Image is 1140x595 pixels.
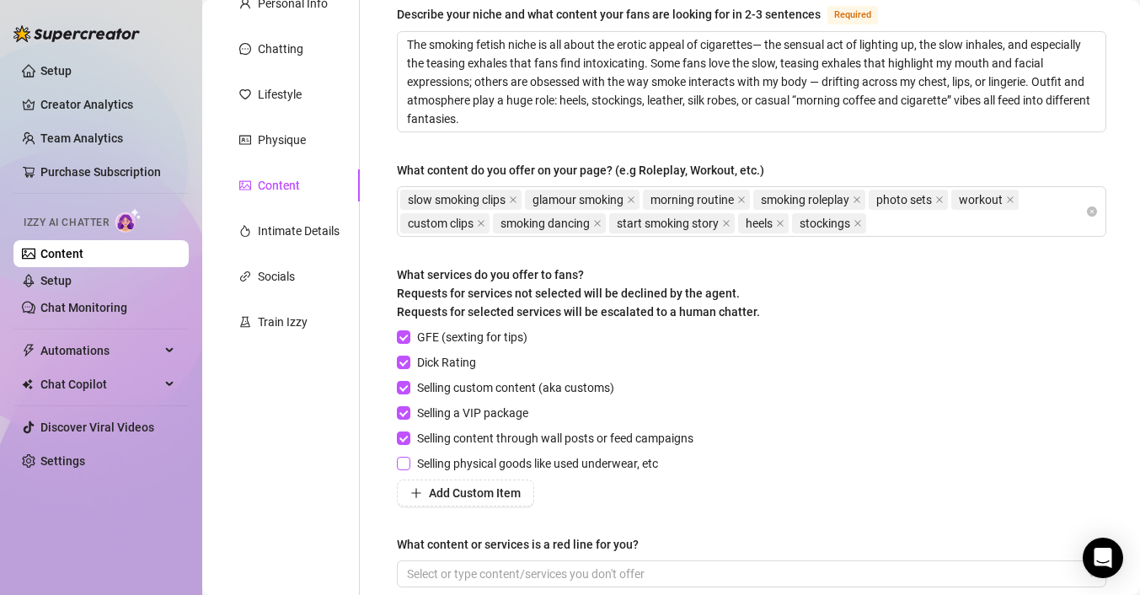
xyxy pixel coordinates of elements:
[258,85,302,104] div: Lifestyle
[776,219,784,228] span: close
[746,214,773,233] span: heels
[410,454,665,473] span: Selling physical goods like used underwear, etc
[509,196,517,204] span: close
[40,274,72,287] a: Setup
[792,213,866,233] span: stockings
[258,267,295,286] div: Socials
[408,190,506,209] span: slow smoking clips
[398,32,1105,131] textarea: Describe your niche and what content your fans are looking for in 2-3 sentences
[650,190,734,209] span: morning routine
[876,190,932,209] span: photo sets
[854,219,862,228] span: close
[397,161,764,180] div: What content do you offer on your page? (e.g Roleplay, Workout, etc.)
[410,429,700,448] span: Selling content through wall posts or feed campaigns
[40,371,160,398] span: Chat Copilot
[500,214,590,233] span: smoking dancing
[525,190,640,210] span: glamour smoking
[115,208,142,233] img: AI Chatter
[1006,196,1014,204] span: close
[239,316,251,328] span: experiment
[593,219,602,228] span: close
[738,213,789,233] span: heels
[40,454,85,468] a: Settings
[239,271,251,282] span: link
[40,337,160,364] span: Automations
[239,134,251,146] span: idcard
[397,535,639,554] div: What content or services is a red line for you?
[239,225,251,237] span: fire
[22,378,33,390] img: Chat Copilot
[870,213,873,233] input: What content do you offer on your page? (e.g Roleplay, Workout, etc.)
[1087,206,1097,217] span: close-circle
[1083,538,1123,578] div: Open Intercom Messenger
[239,180,251,191] span: picture
[410,404,535,422] span: Selling a VIP package
[397,5,821,24] div: Describe your niche and what content your fans are looking for in 2-3 sentences
[609,213,735,233] span: start smoking story
[400,190,522,210] span: slow smoking clips
[397,161,776,180] label: What content do you offer on your page? (e.g Roleplay, Workout, etc.)
[761,190,849,209] span: smoking roleplay
[800,214,850,233] span: stockings
[40,165,161,179] a: Purchase Subscription
[239,43,251,55] span: message
[410,487,422,499] span: plus
[40,301,127,314] a: Chat Monitoring
[400,213,490,233] span: custom clips
[397,268,760,319] span: What services do you offer to fans? Requests for services not selected will be declined by the ag...
[258,176,300,195] div: Content
[869,190,948,210] span: photo sets
[617,214,719,233] span: start smoking story
[407,564,410,584] input: What content or services is a red line for you?
[258,131,306,149] div: Physique
[258,313,308,331] div: Train Izzy
[397,4,896,24] label: Describe your niche and what content your fans are looking for in 2-3 sentences
[410,353,483,372] span: Dick Rating
[397,480,534,507] button: Add Custom Item
[40,91,175,118] a: Creator Analytics
[959,190,1003,209] span: workout
[239,88,251,100] span: heart
[13,25,140,42] img: logo-BBDzfeDw.svg
[408,214,474,233] span: custom clips
[258,222,340,240] div: Intimate Details
[853,196,861,204] span: close
[397,535,650,554] label: What content or services is a red line for you?
[258,40,303,58] div: Chatting
[627,196,635,204] span: close
[533,190,624,209] span: glamour smoking
[40,131,123,145] a: Team Analytics
[410,328,534,346] span: GFE (sexting for tips)
[429,486,521,500] span: Add Custom Item
[40,421,154,434] a: Discover Viral Videos
[410,378,621,397] span: Selling custom content (aka customs)
[477,219,485,228] span: close
[40,64,72,78] a: Setup
[951,190,1019,210] span: workout
[827,6,878,24] span: Required
[493,213,606,233] span: smoking dancing
[737,196,746,204] span: close
[935,196,944,204] span: close
[22,344,35,357] span: thunderbolt
[40,247,83,260] a: Content
[643,190,750,210] span: morning routine
[722,219,731,228] span: close
[753,190,865,210] span: smoking roleplay
[24,215,109,231] span: Izzy AI Chatter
